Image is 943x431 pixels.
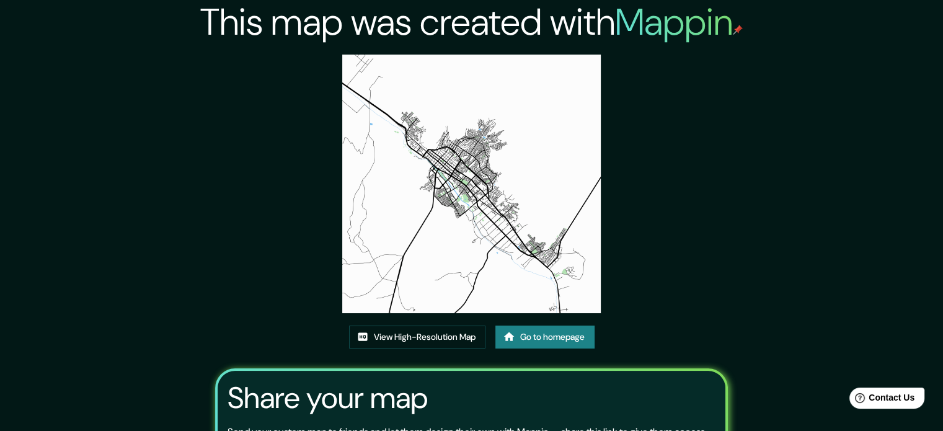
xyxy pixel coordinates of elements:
a: Go to homepage [495,326,595,349]
h3: Share your map [228,381,428,415]
a: View High-Resolution Map [349,326,485,349]
iframe: Help widget launcher [833,383,929,417]
img: mappin-pin [733,25,743,35]
img: created-map [342,55,601,313]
